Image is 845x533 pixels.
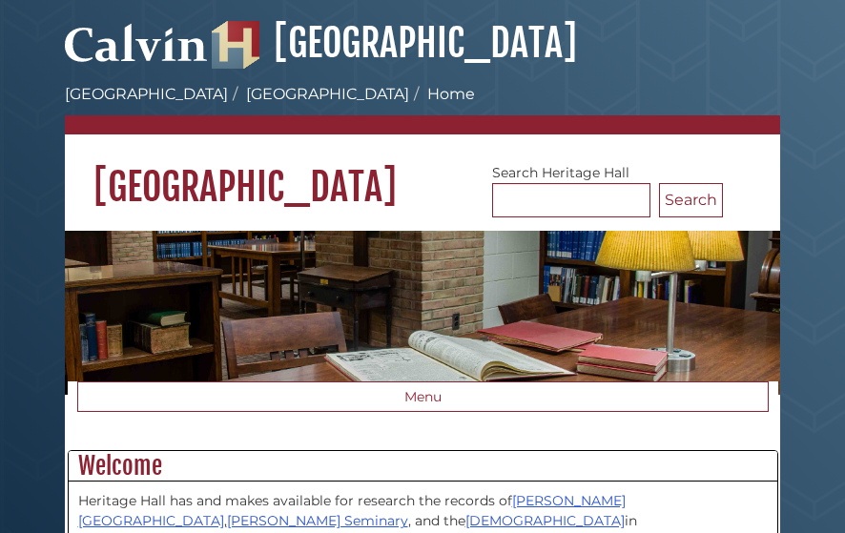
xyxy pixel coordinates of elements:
[212,19,577,67] a: [GEOGRAPHIC_DATA]
[77,381,769,412] button: Menu
[65,83,780,134] nav: breadcrumb
[246,85,409,103] a: [GEOGRAPHIC_DATA]
[465,512,625,529] a: [DEMOGRAPHIC_DATA]
[227,512,408,529] a: [PERSON_NAME] Seminary
[212,21,259,69] img: Hekman Library Logo
[69,451,777,482] h2: Welcome
[65,134,780,211] h1: [GEOGRAPHIC_DATA]
[65,15,208,69] img: Calvin
[659,183,723,217] button: Search
[409,83,475,106] li: Home
[65,44,208,61] a: Calvin University
[65,85,228,103] a: [GEOGRAPHIC_DATA]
